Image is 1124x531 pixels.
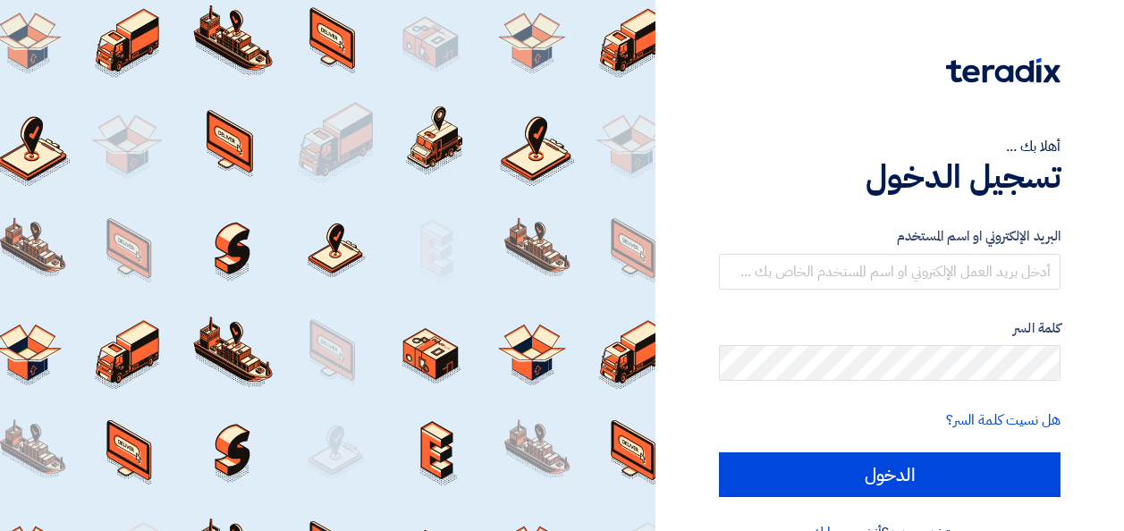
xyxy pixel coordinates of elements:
img: Teradix logo [946,58,1061,83]
div: أهلا بك ... [719,136,1061,157]
label: كلمة السر [719,318,1061,339]
label: البريد الإلكتروني او اسم المستخدم [719,226,1061,247]
a: هل نسيت كلمة السر؟ [946,409,1061,431]
h1: تسجيل الدخول [719,157,1061,197]
input: أدخل بريد العمل الإلكتروني او اسم المستخدم الخاص بك ... [719,254,1061,290]
input: الدخول [719,452,1061,497]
